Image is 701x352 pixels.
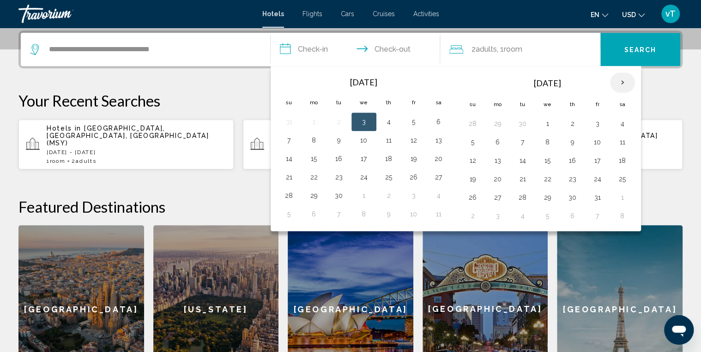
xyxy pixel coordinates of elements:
[282,152,296,165] button: Day 14
[262,10,284,18] a: Hotels
[615,191,630,204] button: Day 1
[465,209,480,222] button: Day 2
[490,136,505,149] button: Day 6
[357,171,371,184] button: Day 24
[431,171,446,184] button: Day 27
[565,136,580,149] button: Day 9
[406,208,421,221] button: Day 10
[615,136,630,149] button: Day 11
[540,209,555,222] button: Day 5
[332,115,346,128] button: Day 2
[490,173,505,185] button: Day 20
[282,189,296,202] button: Day 28
[357,134,371,147] button: Day 10
[332,189,346,202] button: Day 30
[72,158,96,164] span: 2
[357,115,371,128] button: Day 3
[431,152,446,165] button: Day 20
[357,152,371,165] button: Day 17
[659,4,683,24] button: User Menu
[47,125,81,132] span: Hotels in
[465,154,480,167] button: Day 12
[610,72,635,93] button: Next month
[590,136,605,149] button: Day 10
[515,173,530,185] button: Day 21
[282,115,296,128] button: Day 31
[515,136,530,149] button: Day 7
[540,191,555,204] button: Day 29
[406,189,421,202] button: Day 3
[515,191,530,204] button: Day 28
[271,33,440,66] button: Check in and out dates
[381,171,396,184] button: Day 25
[622,11,636,18] span: USD
[565,117,580,130] button: Day 2
[76,158,96,164] span: Adults
[471,43,497,56] span: 2
[465,173,480,185] button: Day 19
[307,189,321,202] button: Day 29
[406,152,421,165] button: Day 19
[515,117,530,130] button: Day 30
[591,11,599,18] span: en
[18,197,683,216] h2: Featured Destinations
[431,115,446,128] button: Day 6
[504,45,522,54] span: Room
[497,43,522,56] span: , 1
[465,191,480,204] button: Day 26
[540,136,555,149] button: Day 8
[540,117,555,130] button: Day 1
[465,117,480,130] button: Day 28
[615,117,630,130] button: Day 4
[341,10,354,18] span: Cars
[590,117,605,130] button: Day 3
[465,136,480,149] button: Day 5
[540,154,555,167] button: Day 15
[282,134,296,147] button: Day 7
[18,91,683,110] p: Your Recent Searches
[18,119,234,170] button: Hotels in [GEOGRAPHIC_DATA], [GEOGRAPHIC_DATA], [GEOGRAPHIC_DATA] (MSY)[DATE] - [DATE]1Room2Adults
[307,208,321,221] button: Day 6
[615,173,630,185] button: Day 25
[490,154,505,167] button: Day 13
[307,115,321,128] button: Day 1
[47,125,209,147] span: [GEOGRAPHIC_DATA], [GEOGRAPHIC_DATA], [GEOGRAPHIC_DATA] (MSY)
[431,134,446,147] button: Day 13
[622,8,645,21] button: Change currency
[664,315,694,345] iframe: Button to launch messaging window
[591,8,608,21] button: Change language
[406,115,421,128] button: Day 5
[381,152,396,165] button: Day 18
[565,154,580,167] button: Day 16
[565,191,580,204] button: Day 30
[307,134,321,147] button: Day 8
[332,208,346,221] button: Day 7
[590,154,605,167] button: Day 17
[381,189,396,202] button: Day 2
[381,134,396,147] button: Day 11
[381,115,396,128] button: Day 4
[624,46,656,54] span: Search
[615,154,630,167] button: Day 18
[431,189,446,202] button: Day 4
[590,209,605,222] button: Day 7
[18,5,253,23] a: Travorium
[565,209,580,222] button: Day 6
[332,152,346,165] button: Day 16
[431,208,446,221] button: Day 11
[302,10,322,18] a: Flights
[540,173,555,185] button: Day 22
[307,171,321,184] button: Day 22
[47,158,65,164] span: 1
[21,33,680,66] div: Search widget
[515,209,530,222] button: Day 4
[590,173,605,185] button: Day 24
[440,33,600,66] button: Travelers: 2 adults, 0 children
[515,154,530,167] button: Day 14
[373,10,395,18] a: Cruises
[600,33,681,66] button: Search
[406,134,421,147] button: Day 12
